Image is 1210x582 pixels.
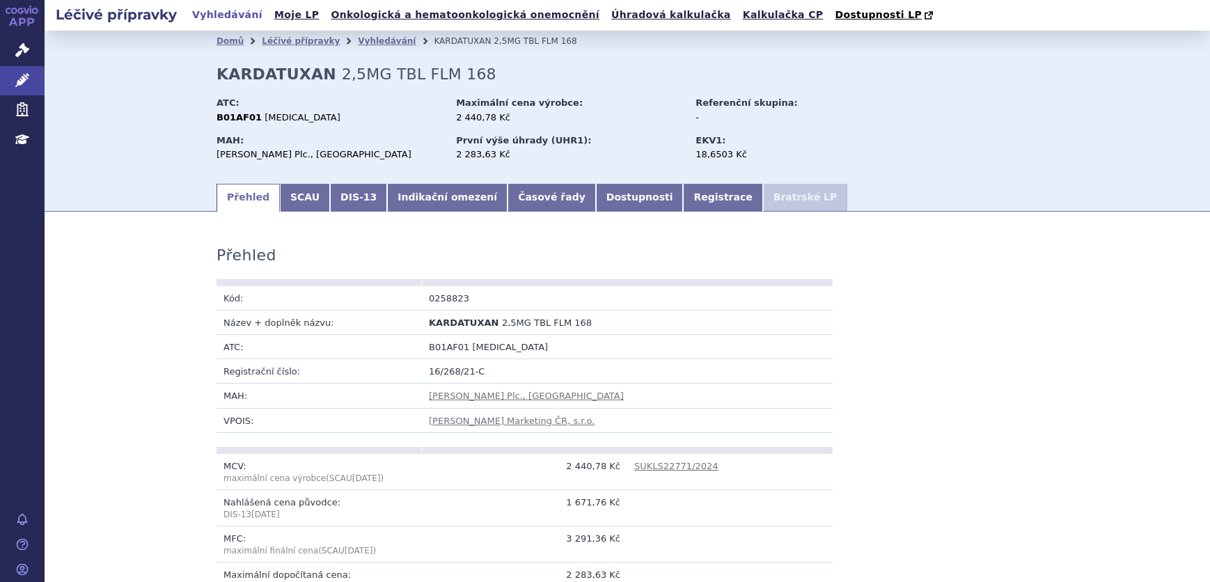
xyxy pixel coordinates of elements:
[607,6,735,24] a: Úhradová kalkulačka
[429,416,595,426] a: [PERSON_NAME] Marketing ČR, s.r.o.
[217,408,422,432] td: VPOIS:
[342,65,496,83] span: 2,5MG TBL FLM 168
[358,36,416,46] a: Vyhledávání
[188,6,267,24] a: Vyhledávání
[217,36,244,46] a: Domů
[683,184,762,212] a: Registrace
[596,184,684,212] a: Dostupnosti
[696,148,852,161] div: 18,6503 Kč
[318,546,376,556] span: (SCAU )
[217,384,422,408] td: MAH:
[352,473,381,483] span: [DATE]
[434,36,491,46] span: KARDATUXAN
[429,391,624,401] a: [PERSON_NAME] Plc., [GEOGRAPHIC_DATA]
[422,286,627,310] td: 0258823
[634,461,718,471] a: SUKLS22771/2024
[494,36,576,46] span: 2,5MG TBL FLM 168
[422,454,627,490] td: 2 440,78 Kč
[422,359,833,384] td: 16/268/21-C
[429,342,469,352] span: B01AF01
[217,335,422,359] td: ATC:
[223,473,384,483] span: (SCAU )
[262,36,340,46] a: Léčivé přípravky
[217,135,244,145] strong: MAH:
[429,317,498,328] span: KARDATUXAN
[217,246,276,265] h3: Přehled
[217,454,422,490] td: MCV:
[217,310,422,334] td: Název + doplněk názvu:
[265,112,340,123] span: [MEDICAL_DATA]
[223,509,415,521] p: DIS-13
[280,184,330,212] a: SCAU
[739,6,828,24] a: Kalkulačka CP
[270,6,323,24] a: Moje LP
[217,286,422,310] td: Kód:
[223,545,415,557] p: maximální finální cena
[473,342,549,352] span: [MEDICAL_DATA]
[456,148,682,161] div: 2 283,63 Kč
[502,317,592,328] span: 2,5MG TBL FLM 168
[217,489,422,526] td: Nahlášená cena původce:
[835,9,922,20] span: Dostupnosti LP
[217,148,443,161] div: [PERSON_NAME] Plc., [GEOGRAPHIC_DATA]
[831,6,940,25] a: Dostupnosti LP
[217,184,280,212] a: Přehled
[217,359,422,384] td: Registrační číslo:
[696,135,725,145] strong: EKV1:
[223,473,326,483] span: maximální cena výrobce
[696,111,852,124] div: -
[251,510,280,519] span: [DATE]
[345,546,373,556] span: [DATE]
[217,65,336,83] strong: KARDATUXAN
[696,97,797,108] strong: Referenční skupina:
[422,526,627,562] td: 3 291,36 Kč
[217,97,239,108] strong: ATC:
[508,184,596,212] a: Časové řady
[387,184,508,212] a: Indikační omezení
[330,184,387,212] a: DIS-13
[456,111,682,124] div: 2 440,78 Kč
[217,112,262,123] strong: B01AF01
[327,6,604,24] a: Onkologická a hematoonkologická onemocnění
[217,526,422,562] td: MFC:
[456,135,591,145] strong: První výše úhrady (UHR1):
[45,5,188,24] h2: Léčivé přípravky
[456,97,583,108] strong: Maximální cena výrobce:
[422,489,627,526] td: 1 671,76 Kč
